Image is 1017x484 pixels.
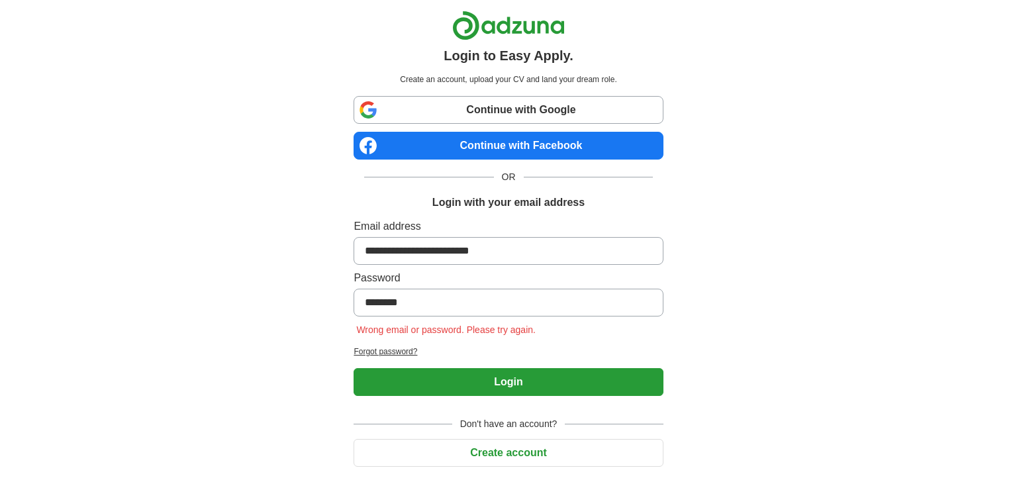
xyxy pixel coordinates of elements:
[354,346,663,358] a: Forgot password?
[356,73,660,85] p: Create an account, upload your CV and land your dream role.
[452,11,565,40] img: Adzuna logo
[354,132,663,160] a: Continue with Facebook
[452,417,565,431] span: Don't have an account?
[494,170,524,184] span: OR
[354,439,663,467] button: Create account
[354,218,663,234] label: Email address
[444,46,573,66] h1: Login to Easy Apply.
[432,195,585,211] h1: Login with your email address
[354,270,663,286] label: Password
[354,96,663,124] a: Continue with Google
[354,324,538,335] span: Wrong email or password. Please try again.
[354,368,663,396] button: Login
[354,447,663,458] a: Create account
